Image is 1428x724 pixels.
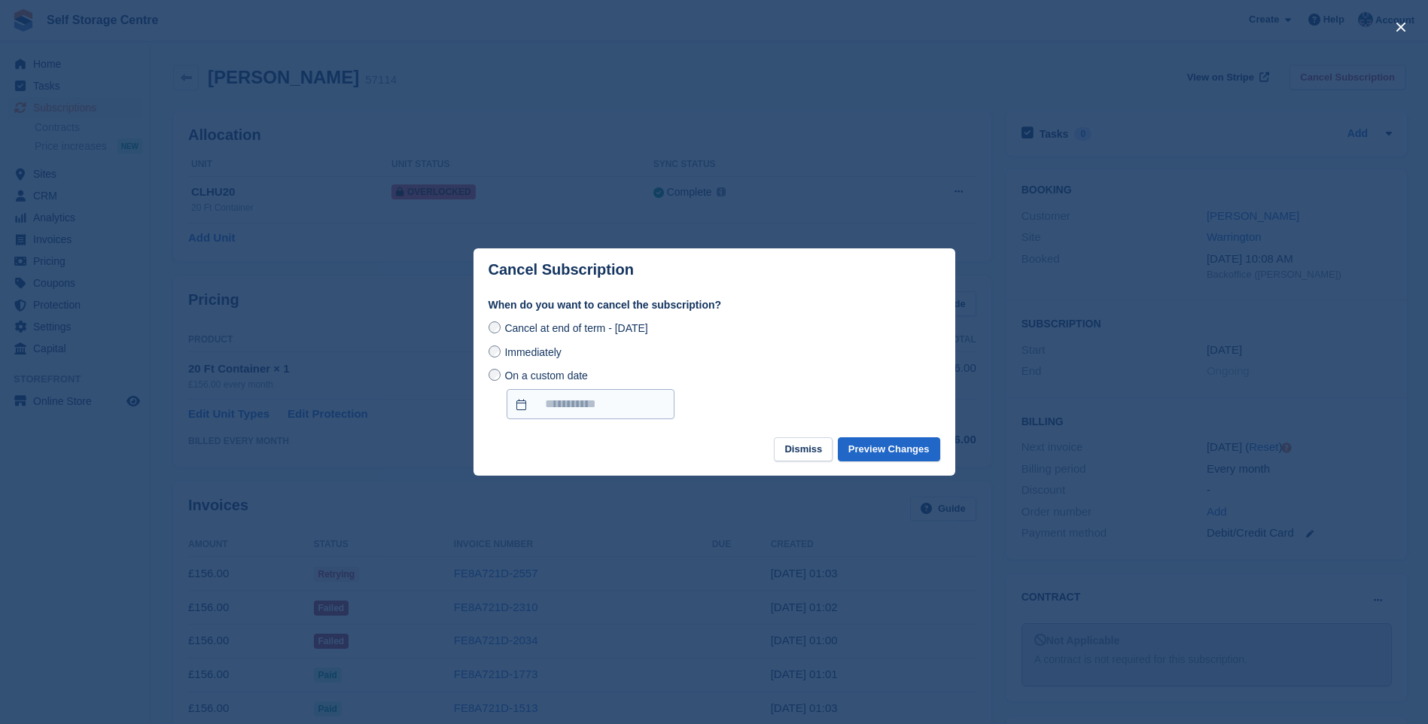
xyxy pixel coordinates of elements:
[507,389,674,419] input: On a custom date
[1389,15,1413,39] button: close
[489,321,501,333] input: Cancel at end of term - [DATE]
[838,437,940,462] button: Preview Changes
[504,346,561,358] span: Immediately
[489,261,634,278] p: Cancel Subscription
[489,369,501,381] input: On a custom date
[489,297,940,313] label: When do you want to cancel the subscription?
[504,322,647,334] span: Cancel at end of term - [DATE]
[504,370,588,382] span: On a custom date
[489,345,501,357] input: Immediately
[774,437,833,462] button: Dismiss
